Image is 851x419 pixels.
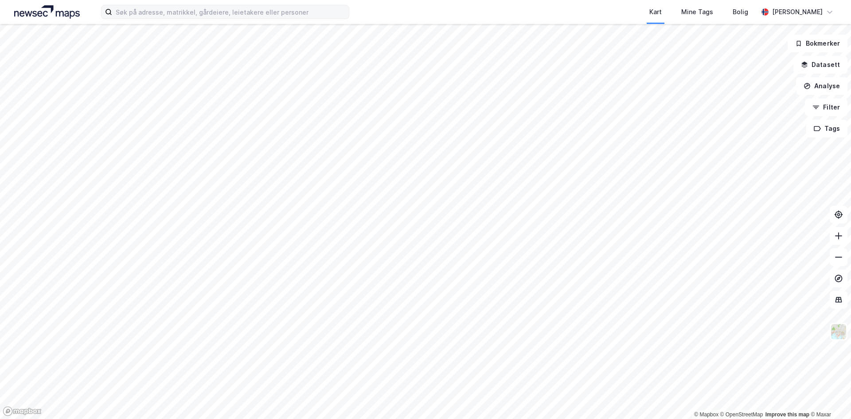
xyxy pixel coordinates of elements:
div: Kart [649,7,662,17]
button: Bokmerker [788,35,847,52]
div: Mine Tags [681,7,713,17]
div: [PERSON_NAME] [772,7,823,17]
button: Analyse [796,77,847,95]
button: Datasett [793,56,847,74]
button: Tags [806,120,847,137]
a: Mapbox homepage [3,406,42,416]
a: Improve this map [765,411,809,418]
div: Bolig [733,7,748,17]
a: OpenStreetMap [720,411,763,418]
input: Søk på adresse, matrikkel, gårdeiere, leietakere eller personer [112,5,349,19]
a: Mapbox [694,411,718,418]
img: logo.a4113a55bc3d86da70a041830d287a7e.svg [14,5,80,19]
iframe: Chat Widget [807,376,851,419]
div: Kontrollprogram for chat [807,376,851,419]
button: Filter [805,98,847,116]
img: Z [830,323,847,340]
